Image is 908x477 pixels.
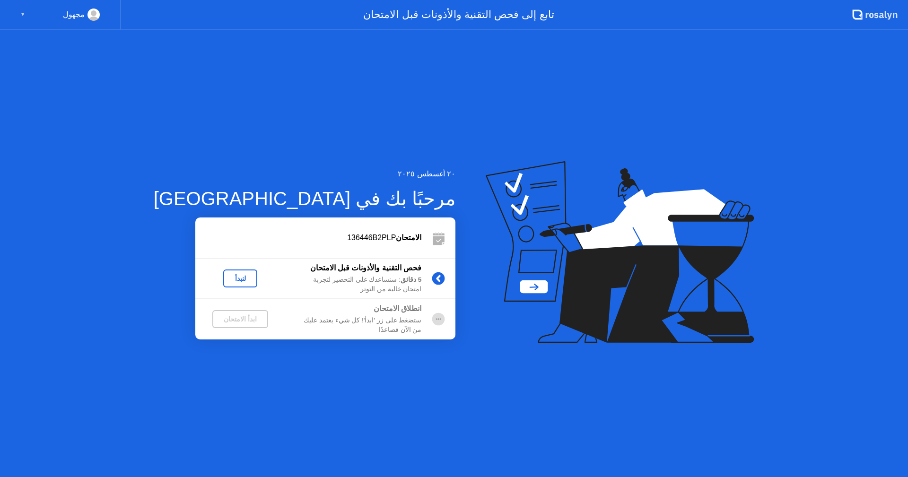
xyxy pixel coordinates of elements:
[154,184,456,213] div: مرحبًا بك في [GEOGRAPHIC_DATA]
[216,315,264,323] div: ابدأ الامتحان
[285,275,421,295] div: : سنساعدك على التحضير لتجربة امتحان خالية من التوتر
[310,264,422,272] b: فحص التقنية والأذونات قبل الامتحان
[63,9,85,21] div: مجهول
[223,269,257,287] button: لنبدأ
[227,275,253,282] div: لنبدأ
[20,9,25,21] div: ▼
[401,276,421,283] b: 5 دقائق
[374,304,421,312] b: انطلاق الامتحان
[212,310,268,328] button: ابدأ الامتحان
[195,232,421,243] div: 136446B2PLP
[396,234,421,242] b: الامتحان
[154,168,456,180] div: ٢٠ أغسطس ٢٠٢٥
[285,316,421,335] div: ستضغط على زر 'ابدأ'! كل شيء يعتمد عليك من الآن فصاعدًا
